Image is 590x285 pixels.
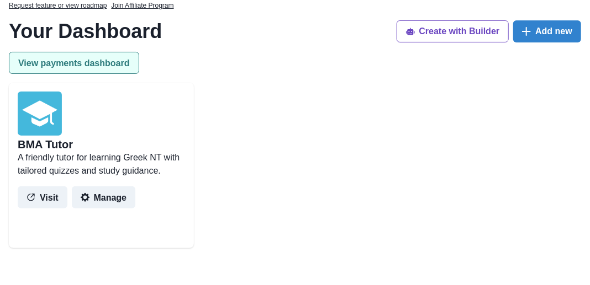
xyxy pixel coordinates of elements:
[72,186,136,208] button: Manage
[18,138,73,151] h2: BMA Tutor
[18,186,67,208] button: Visit
[18,92,62,136] img: user%2F3669%2F854d5546-a685-482e-bb2c-3f30e77758d4
[9,19,162,43] h1: Your Dashboard
[111,1,173,10] a: Join Affiliate Program
[9,52,139,74] button: View payments dashboard
[9,1,107,10] a: Request feature or view roadmap
[513,20,581,42] button: Add new
[397,20,509,42] button: Create with Builder
[18,151,185,178] p: A friendly tutor for learning Greek NT with tailored quizzes and study guidance.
